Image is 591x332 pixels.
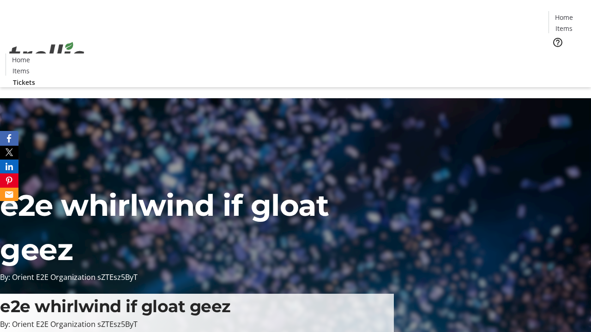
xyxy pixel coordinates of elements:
[555,12,573,22] span: Home
[549,24,579,33] a: Items
[12,66,30,76] span: Items
[556,53,578,63] span: Tickets
[6,66,36,76] a: Items
[6,77,42,87] a: Tickets
[549,12,579,22] a: Home
[555,24,573,33] span: Items
[13,77,35,87] span: Tickets
[549,53,585,63] a: Tickets
[6,55,36,65] a: Home
[549,33,567,52] button: Help
[12,55,30,65] span: Home
[6,32,88,78] img: Orient E2E Organization sZTEsz5ByT's Logo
